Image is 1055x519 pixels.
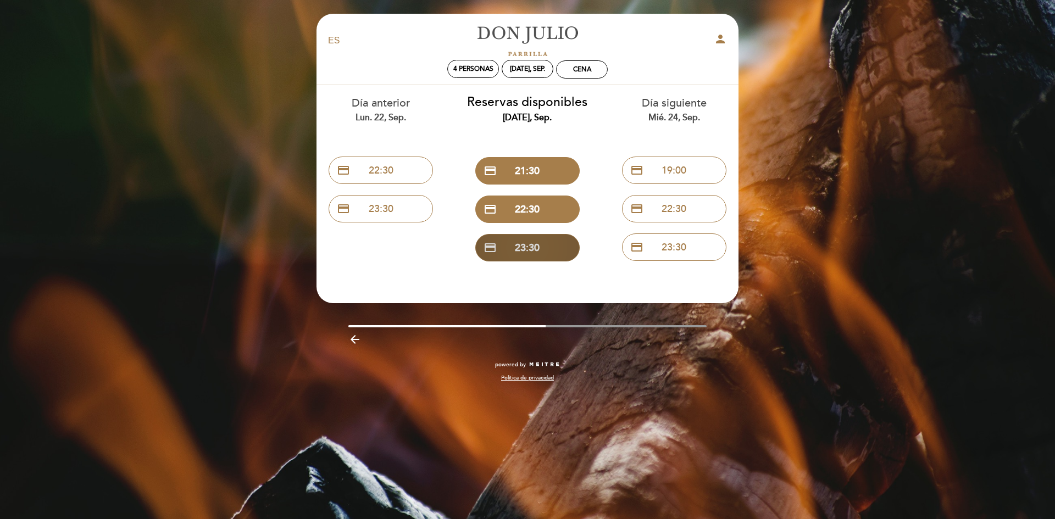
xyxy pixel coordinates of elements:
span: credit_card [484,203,497,216]
img: MEITRE [529,362,560,367]
i: arrow_backward [348,333,362,346]
span: credit_card [630,241,643,254]
div: [DATE], sep. [510,65,545,73]
div: Día anterior [316,96,446,124]
div: Cena [573,65,591,74]
div: Reservas disponibles [463,93,593,124]
a: Política de privacidad [501,374,554,382]
button: person [714,32,727,49]
span: credit_card [484,164,497,177]
div: [DATE], sep. [463,111,593,124]
div: mié. 24, sep. [609,111,739,124]
button: credit_card 23:30 [622,233,726,261]
span: powered by [495,361,526,369]
a: [PERSON_NAME] [459,26,596,56]
button: credit_card 22:30 [475,196,580,223]
button: credit_card 23:30 [329,195,433,222]
button: credit_card 21:30 [475,157,580,185]
a: powered by [495,361,560,369]
button: credit_card 23:30 [475,234,580,261]
button: credit_card 19:00 [622,157,726,184]
div: lun. 22, sep. [316,111,446,124]
span: credit_card [630,164,643,177]
span: credit_card [630,202,643,215]
span: credit_card [337,164,350,177]
span: credit_card [484,241,497,254]
div: Día siguiente [609,96,739,124]
i: person [714,32,727,46]
span: credit_card [337,202,350,215]
button: credit_card 22:30 [329,157,433,184]
span: 4 personas [453,65,493,73]
button: credit_card 22:30 [622,195,726,222]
